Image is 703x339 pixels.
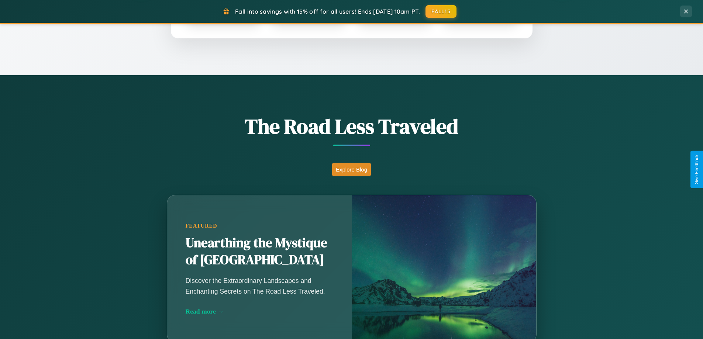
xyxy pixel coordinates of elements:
p: Discover the Extraordinary Landscapes and Enchanting Secrets on The Road Less Traveled. [186,276,333,296]
div: Featured [186,223,333,229]
button: Explore Blog [332,163,371,176]
div: Give Feedback [694,155,699,184]
div: Read more → [186,308,333,315]
h2: Unearthing the Mystique of [GEOGRAPHIC_DATA] [186,235,333,269]
h1: The Road Less Traveled [130,112,573,141]
button: FALL15 [425,5,456,18]
span: Fall into savings with 15% off for all users! Ends [DATE] 10am PT. [235,8,420,15]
